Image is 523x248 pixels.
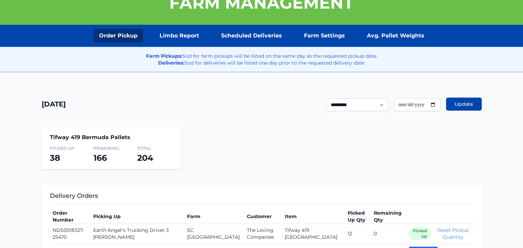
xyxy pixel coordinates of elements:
[409,227,431,240] span: Picked Up
[184,224,244,244] td: SC [GEOGRAPHIC_DATA]
[216,29,287,43] a: Scheduled Deliveries
[371,224,406,244] td: 0
[158,60,184,66] strong: Deliveries:
[50,224,91,244] td: NDS0018327-25470
[50,191,473,204] h3: Delivery Orders
[435,227,470,240] button: Reset Pickup Quantity
[361,29,430,43] a: Avg. Pallet Weights
[50,146,85,151] span: Picked Up
[345,209,371,224] th: Picked Up Qty
[244,224,282,244] td: The Loving Companies
[154,29,205,43] a: Limbo Report
[50,209,91,224] th: Order Number
[50,153,60,163] span: 38
[345,224,371,244] td: 12
[446,98,482,111] button: Update
[455,101,473,108] span: Update
[50,133,173,142] h4: Tifway 419 Bermuda Pallets
[298,29,350,43] a: Farm Settings
[137,153,153,163] span: 204
[94,153,107,163] span: 166
[42,99,66,109] h1: [DATE]
[90,209,184,224] th: Picking Up
[137,146,173,151] span: Total
[371,209,406,224] th: Remaining Qty
[146,53,182,59] strong: Farm Pickups:
[282,224,345,244] td: Tifway 419 [GEOGRAPHIC_DATA]
[94,146,129,151] span: Remaining
[184,209,244,224] th: Farm
[90,224,184,244] td: Earth Angel's Trucking Driver 3 [PERSON_NAME]
[244,209,282,224] th: Customer
[94,29,143,43] a: Order Pickup
[282,209,345,224] th: Item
